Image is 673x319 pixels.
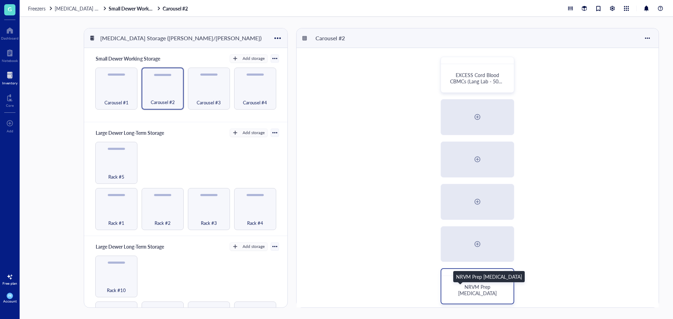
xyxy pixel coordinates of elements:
[55,5,107,12] a: [MEDICAL_DATA] Storage ([PERSON_NAME]/[PERSON_NAME])
[104,99,129,106] span: Carousel #1
[108,173,124,181] span: Rack #5
[107,286,126,294] span: Rack #10
[2,70,18,85] a: Inventory
[28,5,46,12] span: Freezers
[1,36,19,40] div: Dashboard
[243,243,265,250] div: Add storage
[197,99,221,106] span: Carousel #3
[6,103,14,108] div: Core
[8,5,12,13] span: G
[2,47,18,63] a: Notebook
[243,130,265,136] div: Add storage
[3,299,17,303] div: Account
[243,55,265,62] div: Add storage
[109,5,189,12] a: Small Dewer Working StorageCarousel #2
[243,99,267,106] span: Carousel #4
[458,283,497,297] span: NRVM Prep [MEDICAL_DATA]
[151,98,175,106] span: Carousel #2
[312,32,354,44] div: Carousel #2
[456,273,522,280] div: NRVM Prep [MEDICAL_DATA]
[6,92,14,108] a: Core
[2,58,18,63] div: Notebook
[230,129,268,137] button: Add storage
[97,32,265,44] div: [MEDICAL_DATA] Storage ([PERSON_NAME]/[PERSON_NAME])
[93,128,167,138] div: Large Dewer Long-Term Storage
[108,219,124,227] span: Rack #1
[247,219,263,227] span: Rack #4
[155,219,171,227] span: Rack #2
[201,219,217,227] span: Rack #3
[450,71,507,91] span: EXCESS Cord Blood CBMCs (Lang Lab - 50mL conicals)
[28,5,53,12] a: Freezers
[2,281,17,285] div: Free plan
[2,81,18,85] div: Inventory
[8,294,12,298] span: PR
[1,25,19,40] a: Dashboard
[55,5,195,12] span: [MEDICAL_DATA] Storage ([PERSON_NAME]/[PERSON_NAME])
[230,54,268,63] button: Add storage
[7,129,13,133] div: Add
[93,54,163,63] div: Small Dewer Working Storage
[93,242,167,251] div: Large Dewer Long-Term Storage
[230,242,268,251] button: Add storage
